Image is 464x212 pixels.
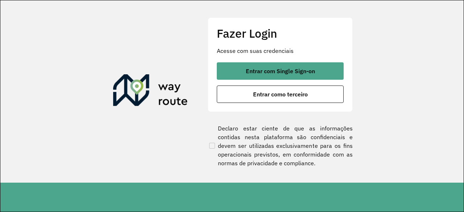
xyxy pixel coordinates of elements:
[217,86,344,103] button: button
[217,46,344,55] p: Acesse com suas credenciais
[217,62,344,80] button: button
[208,124,353,167] label: Declaro estar ciente de que as informações contidas nesta plataforma são confidenciais e devem se...
[246,68,315,74] span: Entrar com Single Sign-on
[217,26,344,40] h2: Fazer Login
[253,91,308,97] span: Entrar como terceiro
[113,74,188,109] img: Roteirizador AmbevTech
